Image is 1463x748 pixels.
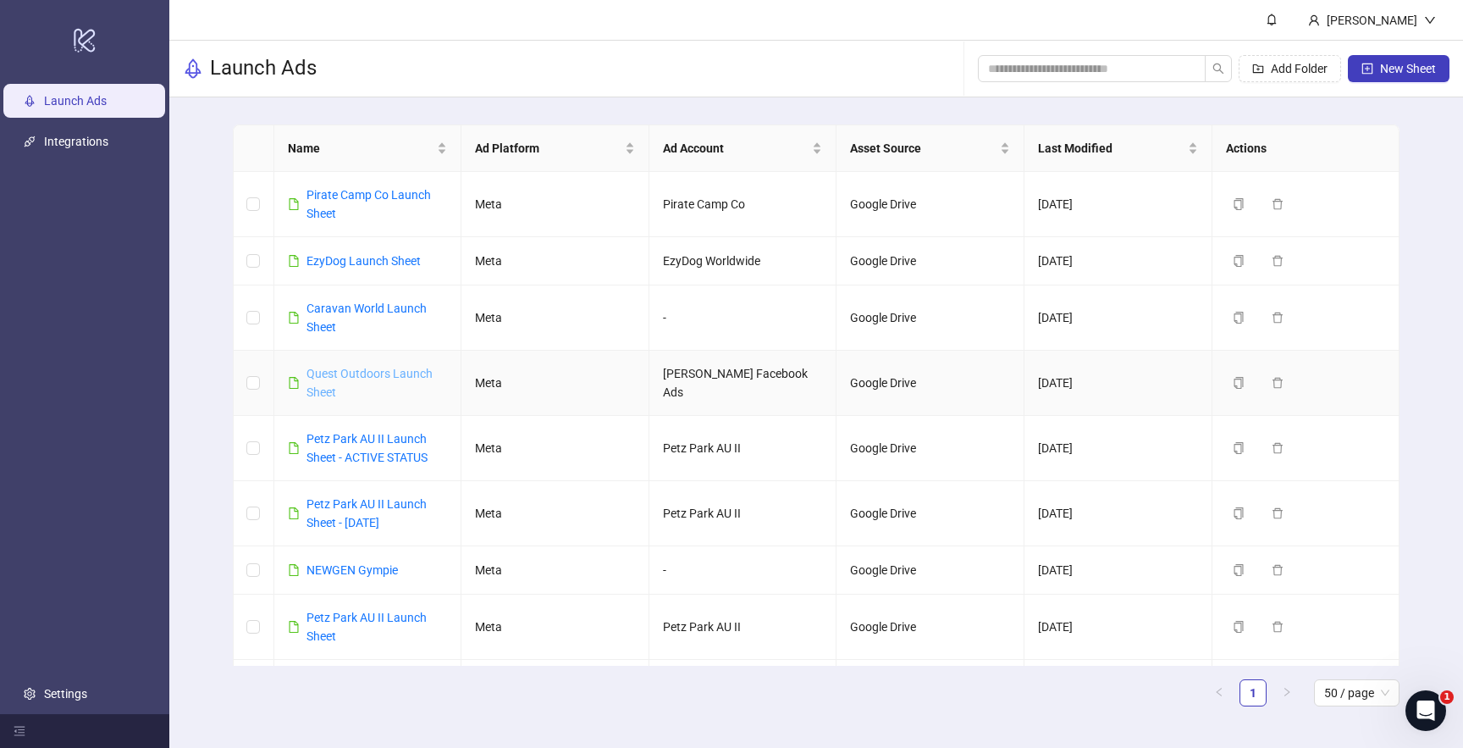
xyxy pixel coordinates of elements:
[461,416,649,481] td: Meta
[836,172,1024,237] td: Google Drive
[44,687,87,701] a: Settings
[461,546,649,595] td: Meta
[288,377,300,389] span: file
[663,139,809,158] span: Ad Account
[1233,312,1245,324] span: copy
[461,237,649,285] td: Meta
[306,302,427,334] a: Caravan World Launch Sheet
[1440,690,1454,704] span: 1
[288,621,300,633] span: file
[649,416,837,481] td: Petz Park AU II
[836,481,1024,546] td: Google Drive
[1233,621,1245,633] span: copy
[1212,63,1224,75] span: search
[461,481,649,546] td: Meta
[1233,564,1245,576] span: copy
[14,725,25,737] span: menu-fold
[649,546,837,595] td: -
[274,125,462,172] th: Name
[1024,416,1212,481] td: [DATE]
[306,497,427,529] a: Petz Park AU II Launch Sheet - [DATE]
[1272,377,1284,389] span: delete
[1308,14,1320,26] span: user
[1272,621,1284,633] span: delete
[1320,11,1424,30] div: [PERSON_NAME]
[288,139,434,158] span: Name
[1024,351,1212,416] td: [DATE]
[461,351,649,416] td: Meta
[306,254,421,268] a: EzyDog Launch Sheet
[1380,62,1436,75] span: New Sheet
[1212,125,1400,172] th: Actions
[1272,312,1284,324] span: delete
[288,312,300,324] span: file
[1273,679,1300,706] button: right
[1272,564,1284,576] span: delete
[1233,255,1245,267] span: copy
[1233,507,1245,519] span: copy
[836,125,1024,172] th: Asset Source
[1324,680,1389,706] span: 50 / page
[306,563,398,577] a: NEWGEN Gympie
[183,58,203,79] span: rocket
[1233,198,1245,210] span: copy
[1024,660,1212,725] td: [DATE]
[1266,14,1278,25] span: bell
[475,139,621,158] span: Ad Platform
[1239,55,1341,82] button: Add Folder
[1405,690,1446,731] iframe: Intercom live chat
[306,611,427,643] a: Petz Park AU II Launch Sheet
[44,94,107,108] a: Launch Ads
[649,125,837,172] th: Ad Account
[1272,507,1284,519] span: delete
[1024,595,1212,660] td: [DATE]
[1361,63,1373,75] span: plus-square
[836,285,1024,351] td: Google Drive
[1024,546,1212,595] td: [DATE]
[1348,55,1449,82] button: New Sheet
[1206,679,1233,706] button: left
[1252,63,1264,75] span: folder-add
[306,367,433,399] a: Quest Outdoors Launch Sheet
[1272,442,1284,454] span: delete
[836,351,1024,416] td: Google Drive
[1024,172,1212,237] td: [DATE]
[649,237,837,285] td: EzyDog Worldwide
[1239,679,1267,706] li: 1
[836,416,1024,481] td: Google Drive
[1024,125,1212,172] th: Last Modified
[288,442,300,454] span: file
[1282,687,1292,697] span: right
[836,660,1024,725] td: Google Drive
[461,172,649,237] td: Meta
[1206,679,1233,706] li: Previous Page
[210,55,317,82] h3: Launch Ads
[649,595,837,660] td: Petz Park AU II
[44,135,108,148] a: Integrations
[306,188,431,220] a: Pirate Camp Co Launch Sheet
[1024,237,1212,285] td: [DATE]
[649,172,837,237] td: Pirate Camp Co
[288,564,300,576] span: file
[288,198,300,210] span: file
[1240,680,1266,706] a: 1
[850,139,996,158] span: Asset Source
[1214,687,1224,697] span: left
[1272,255,1284,267] span: delete
[461,285,649,351] td: Meta
[461,660,649,725] td: Meta
[836,237,1024,285] td: Google Drive
[1271,62,1328,75] span: Add Folder
[1424,14,1436,26] span: down
[306,432,428,464] a: Petz Park AU II Launch Sheet - ACTIVE STATUS
[649,660,837,725] td: -
[649,351,837,416] td: [PERSON_NAME] Facebook Ads
[461,125,649,172] th: Ad Platform
[1233,442,1245,454] span: copy
[1233,377,1245,389] span: copy
[288,507,300,519] span: file
[1024,481,1212,546] td: [DATE]
[1314,679,1400,706] div: Page Size
[461,595,649,660] td: Meta
[1272,198,1284,210] span: delete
